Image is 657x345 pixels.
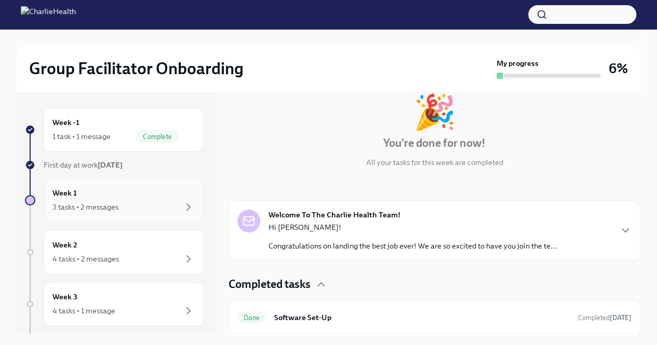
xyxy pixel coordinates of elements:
h6: Software Set-Up [274,312,570,323]
h6: Week 3 [52,291,77,302]
span: Completed [578,314,632,322]
h6: Week 1 [52,187,77,199]
a: DoneSoftware Set-UpCompleted[DATE] [237,309,632,326]
a: First day at work[DATE] [25,160,204,170]
div: Completed tasks [229,277,640,292]
h6: Week -1 [52,117,79,128]
span: First day at work [44,160,123,170]
p: All your tasks for this week are completed [366,157,503,168]
div: 3 tasks • 2 messages [52,202,118,212]
h4: You're done for now! [383,135,486,151]
span: October 13th, 2025 20:02 [578,313,632,323]
a: Week 34 tasks • 1 message [25,282,204,326]
h6: Week 2 [52,239,77,251]
strong: [DATE] [610,314,632,322]
strong: Welcome To The Charlie Health Team! [269,210,400,220]
p: Hi [PERSON_NAME]! [269,222,557,232]
h3: 6% [609,59,628,78]
a: Week 24 tasks • 2 messages [25,230,204,274]
a: Week -11 task • 1 messageComplete [25,108,204,151]
strong: My progress [497,58,539,68]
img: CharlieHealth [21,6,76,23]
strong: [DATE] [98,160,123,170]
div: 🎉 [413,95,456,129]
div: 1 task • 1 message [52,131,111,142]
h4: Completed tasks [229,277,311,292]
div: 4 tasks • 1 message [52,306,115,316]
a: Week 13 tasks • 2 messages [25,178,204,222]
p: Congratulations on landing the best job ever! We are so excited to have you join the te... [269,241,557,251]
div: 4 tasks • 2 messages [52,254,119,264]
h2: Group Facilitator Onboarding [29,58,244,79]
span: Done [237,314,266,322]
span: Complete [137,133,178,141]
